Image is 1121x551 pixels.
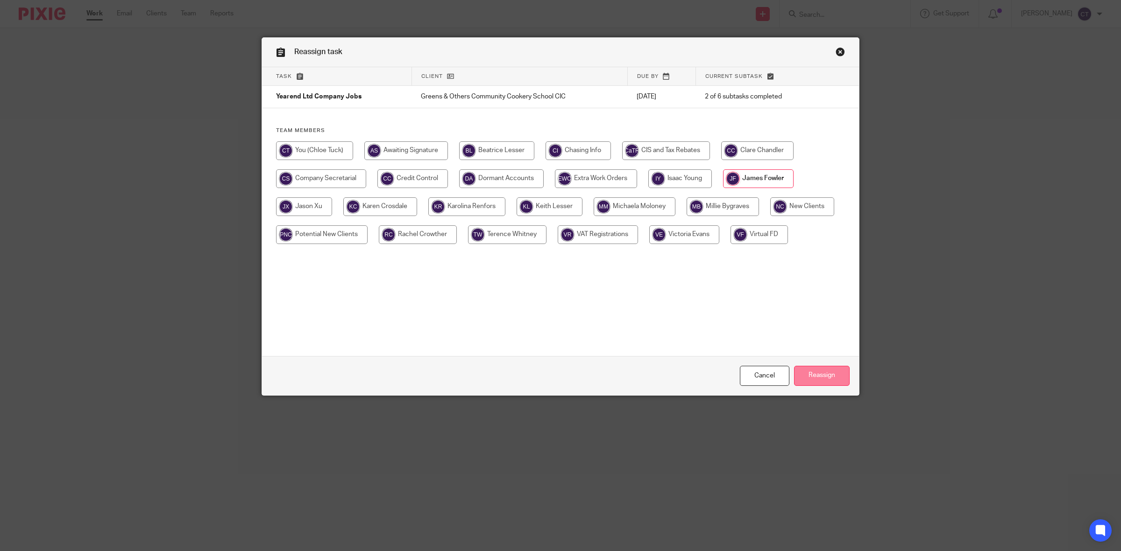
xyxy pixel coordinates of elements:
span: Reassign task [294,48,342,56]
p: Greens & Others Community Cookery School CIC [421,92,618,101]
a: Close this dialog window [836,47,845,60]
span: Current subtask [705,74,763,79]
input: Reassign [794,366,850,386]
span: Due by [637,74,659,79]
span: Task [276,74,292,79]
td: 2 of 6 subtasks completed [695,86,822,108]
a: Close this dialog window [740,366,789,386]
h4: Team members [276,127,845,134]
span: Yearend Ltd Company Jobs [276,94,362,100]
span: Client [421,74,443,79]
p: [DATE] [637,92,686,101]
